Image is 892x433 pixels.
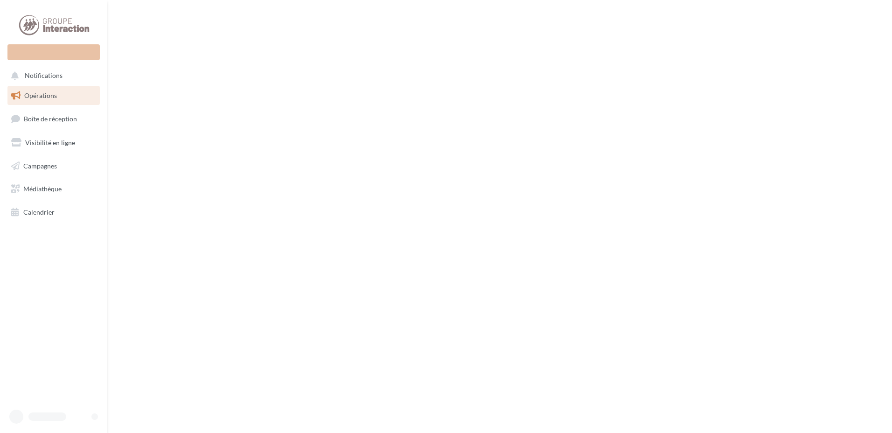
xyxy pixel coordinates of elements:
[7,44,100,60] div: Nouvelle campagne
[6,86,102,105] a: Opérations
[24,115,77,123] span: Boîte de réception
[25,139,75,147] span: Visibilité en ligne
[6,133,102,153] a: Visibilité en ligne
[23,185,62,193] span: Médiathèque
[25,72,63,80] span: Notifications
[23,208,55,216] span: Calendrier
[6,203,102,222] a: Calendrier
[24,91,57,99] span: Opérations
[6,179,102,199] a: Médiathèque
[23,161,57,169] span: Campagnes
[6,156,102,176] a: Campagnes
[6,109,102,129] a: Boîte de réception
